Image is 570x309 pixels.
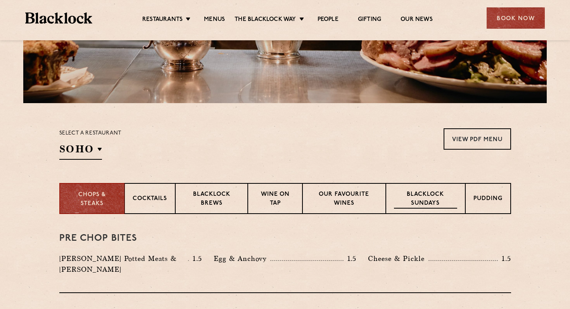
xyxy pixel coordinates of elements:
[133,195,167,204] p: Cocktails
[142,16,183,24] a: Restaurants
[394,190,457,209] p: Blacklock Sundays
[25,12,92,24] img: BL_Textured_Logo-footer-cropped.svg
[487,7,545,29] div: Book Now
[311,190,378,209] p: Our favourite wines
[59,142,102,160] h2: SOHO
[473,195,503,204] p: Pudding
[59,128,122,138] p: Select a restaurant
[235,16,296,24] a: The Blacklock Way
[59,253,188,275] p: [PERSON_NAME] Potted Meats & [PERSON_NAME]
[444,128,511,150] a: View PDF Menu
[318,16,339,24] a: People
[59,233,511,243] h3: Pre Chop Bites
[368,253,428,264] p: Cheese & Pickle
[204,16,225,24] a: Menus
[189,254,202,264] p: 1.5
[183,190,240,209] p: Blacklock Brews
[256,190,294,209] p: Wine on Tap
[358,16,381,24] a: Gifting
[401,16,433,24] a: Our News
[498,254,511,264] p: 1.5
[68,191,116,208] p: Chops & Steaks
[344,254,357,264] p: 1.5
[214,253,270,264] p: Egg & Anchovy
